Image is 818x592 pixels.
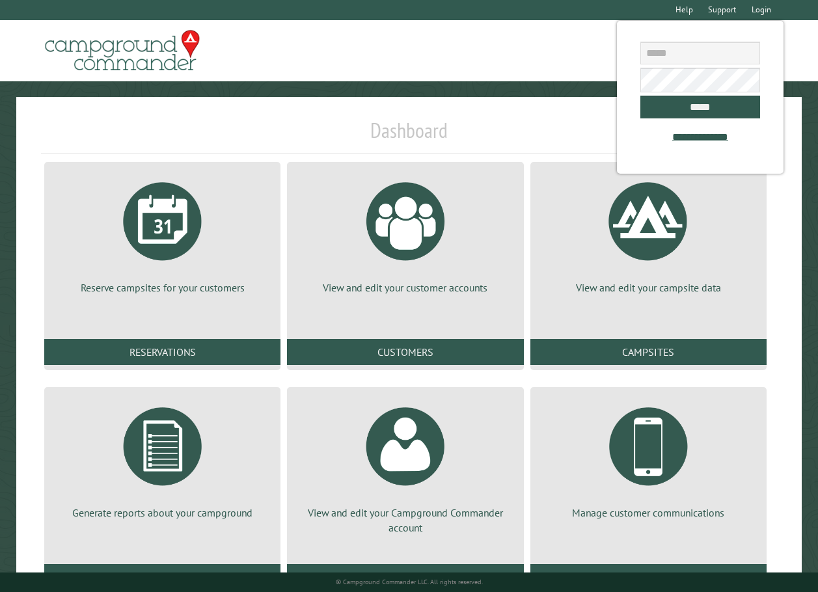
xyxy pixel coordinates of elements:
[44,564,280,590] a: Reports
[44,339,280,365] a: Reservations
[60,280,265,295] p: Reserve campsites for your customers
[546,505,751,520] p: Manage customer communications
[303,397,508,535] a: View and edit your Campground Commander account
[287,339,523,365] a: Customers
[303,172,508,295] a: View and edit your customer accounts
[303,505,508,535] p: View and edit your Campground Commander account
[60,505,265,520] p: Generate reports about your campground
[546,172,751,295] a: View and edit your campsite data
[336,578,483,586] small: © Campground Commander LLC. All rights reserved.
[546,397,751,520] a: Manage customer communications
[60,397,265,520] a: Generate reports about your campground
[60,172,265,295] a: Reserve campsites for your customers
[41,118,777,154] h1: Dashboard
[303,280,508,295] p: View and edit your customer accounts
[287,564,523,590] a: Account
[530,564,767,590] a: Communications
[41,25,204,76] img: Campground Commander
[546,280,751,295] p: View and edit your campsite data
[530,339,767,365] a: Campsites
